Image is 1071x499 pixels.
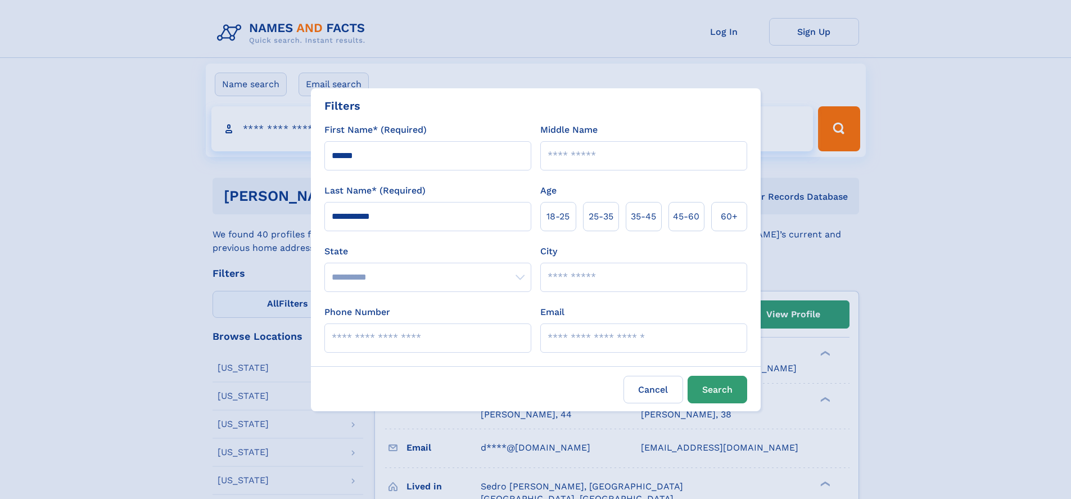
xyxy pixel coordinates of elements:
[688,376,747,403] button: Search
[589,210,613,223] span: 25‑35
[623,376,683,403] label: Cancel
[546,210,570,223] span: 18‑25
[324,123,427,137] label: First Name* (Required)
[540,245,557,258] label: City
[324,245,531,258] label: State
[324,184,426,197] label: Last Name* (Required)
[540,184,557,197] label: Age
[540,123,598,137] label: Middle Name
[324,97,360,114] div: Filters
[631,210,656,223] span: 35‑45
[673,210,699,223] span: 45‑60
[540,305,564,319] label: Email
[721,210,738,223] span: 60+
[324,305,390,319] label: Phone Number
